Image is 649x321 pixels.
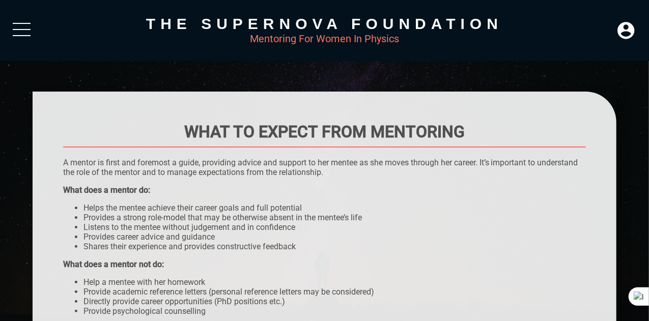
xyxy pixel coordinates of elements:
[83,213,586,222] li: Provides a strong role-model that may be otherwise absent in the mentee’s life
[63,259,586,269] div: What does a mentor not do:
[63,185,586,195] div: What does a mentor do:
[83,242,586,251] li: Shares their experience and provides constructive feedback
[33,15,617,33] div: The Supernova Foundation
[63,122,586,141] h1: WHAT TO EXPECT FROM MENTORING
[83,287,586,297] li: Provide academic reference letters (personal reference letters may be considered)
[63,158,586,177] p: A mentor is first and foremost a guide, providing advice and support to her mentee as she moves t...
[33,33,617,45] div: Mentoring For Women In Physics
[83,306,586,316] li: Provide psychological counselling
[83,297,586,306] li: Directly provide career opportunities (PhD positions etc.)
[83,203,586,213] li: Helps the mentee achieve their career goals and full potential
[83,277,586,287] li: Help a mentee with her homework
[83,222,586,232] li: Listens to the mentee without judgement and in confidence
[83,232,586,242] li: Provides career advice and guidance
